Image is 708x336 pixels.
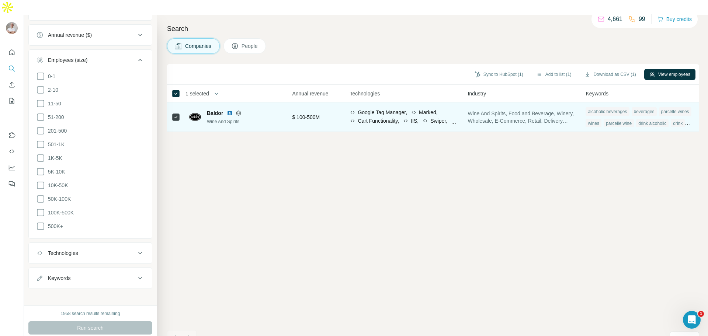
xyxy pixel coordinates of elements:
[639,15,645,24] p: 99
[45,113,64,121] span: 51-200
[608,15,622,24] p: 4,661
[48,249,78,257] div: Technologies
[48,56,87,64] div: Employees (size)
[45,100,61,107] span: 11-50
[29,26,152,44] button: Annual revenue ($)
[45,127,67,134] span: 201-500
[45,182,68,189] span: 10K-50K
[48,274,70,282] div: Keywords
[419,109,438,116] span: Marked,
[207,118,287,125] div: Wine And Spirits
[45,141,65,148] span: 501-1K
[6,62,18,75] button: Search
[45,195,71,203] span: 50K-100K
[45,209,74,216] span: 100K-500K
[586,90,608,97] span: Keywords
[644,69,695,80] button: View employees
[659,107,691,116] div: parcelle wines
[61,310,120,317] div: 1958 search results remaining
[358,109,407,116] span: Google Tag Manager,
[292,114,320,120] span: $ 100-500M
[48,31,92,39] div: Annual revenue ($)
[586,119,601,128] div: wines
[657,14,692,24] button: Buy credits
[632,107,657,116] div: beverages
[45,73,55,80] span: 0-1
[207,109,223,117] span: Baldor
[430,117,447,125] span: Swiper,
[185,42,212,50] span: Companies
[45,154,62,162] span: 1K-5K
[29,269,152,287] button: Keywords
[579,69,641,80] button: Download as CSV (1)
[468,90,486,97] span: Industry
[167,24,699,34] h4: Search
[358,117,399,125] span: Cart Functionality,
[468,110,577,125] span: Wine And Spirits, Food and Beverage, Winery, Wholesale, E-Commerce, Retail, Delivery Service
[6,161,18,174] button: Dashboard
[242,42,258,50] span: People
[586,107,629,116] div: alcoholic beverages
[636,119,669,128] div: drink alcoholic
[469,69,528,80] button: Sync to HubSpot (1)
[45,86,58,94] span: 2-10
[29,244,152,262] button: Technologies
[411,117,419,125] span: IIS,
[292,90,328,97] span: Annual revenue
[45,168,65,175] span: 5K-10K
[604,119,634,128] div: parcelle wine
[6,78,18,91] button: Enrich CSV
[45,223,63,230] span: 500K+
[698,311,704,317] span: 1
[185,90,209,97] span: 1 selected
[6,46,18,59] button: Quick start
[350,90,380,97] span: Technologies
[6,129,18,142] button: Use Surfe on LinkedIn
[227,110,233,116] img: LinkedIn logo
[6,177,18,190] button: Feedback
[6,145,18,158] button: Use Surfe API
[671,119,685,128] div: drink
[189,113,201,120] img: Logo of Baldor
[531,69,577,80] button: Add to list (1)
[6,94,18,108] button: My lists
[683,311,701,329] iframe: Intercom live chat
[6,22,18,34] img: Avatar
[29,51,152,72] button: Employees (size)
